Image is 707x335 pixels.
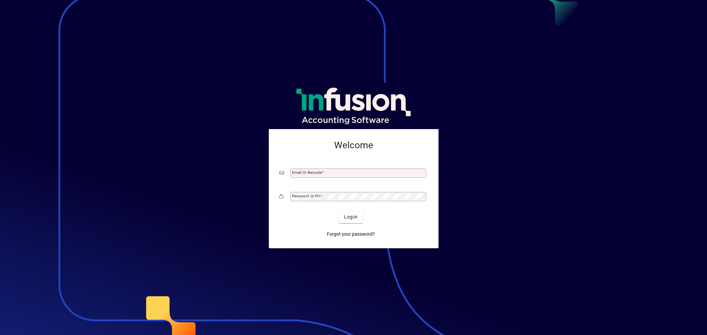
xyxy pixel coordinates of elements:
[324,228,378,240] a: Forgot your password?
[292,194,321,198] mat-label: Password or Pin
[279,140,428,151] h2: Welcome
[292,170,322,175] mat-label: Email or Barcode
[344,214,358,220] span: Login
[327,231,375,238] span: Forgot your password?
[339,211,363,223] button: Login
